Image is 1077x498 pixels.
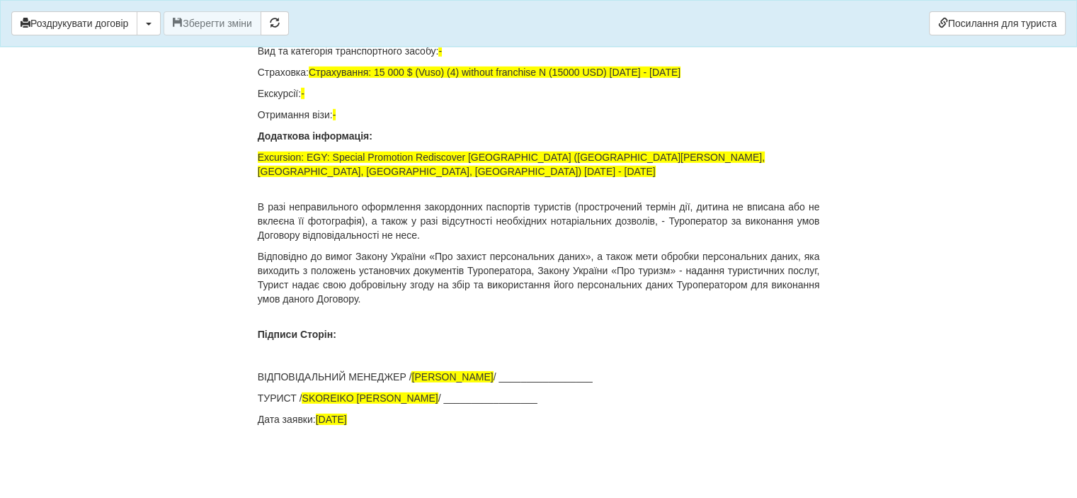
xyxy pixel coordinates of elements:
[258,200,820,242] p: В разі неправильного оформлення закордонних паспортів туристів (прострочений термін дії, дитина н...
[258,108,820,122] p: Отримання візи:
[309,67,680,78] span: Страхування: 15 000 $ (Vuso) (4) without franchise N (15000 USD) [DATE] - [DATE]
[258,44,820,58] p: Вид та категорія транспортного засобу:
[258,370,820,384] p: ВІДПОВІДАЛЬНИЙ МЕНЕДЖЕР / / _________________
[929,11,1066,35] a: Посилання для туриста
[411,371,493,383] span: [PERSON_NAME]
[258,391,820,405] p: ТУРИСТ / / _________________
[11,11,137,35] button: Роздрукувати договір
[258,65,820,79] p: Страховка:
[258,86,820,101] p: Екскурсії:
[258,329,336,340] b: Підписи Сторін:
[164,11,261,35] button: Зберегти зміни
[258,152,765,177] span: Excursion: EGY: Special Promotion Rediscover [GEOGRAPHIC_DATA] ([GEOGRAPHIC_DATA][PERSON_NAME], [...
[438,45,442,57] span: -
[302,392,438,404] span: SKOREIKO [PERSON_NAME]
[333,109,336,120] span: -
[258,412,820,426] p: Дата заявки:
[258,249,820,306] p: Відповідно до вимог Закону України «Про захист персональних даних», а також мети обробки персонал...
[316,414,347,425] span: [DATE]
[258,130,372,142] b: Додаткова інформація:
[301,88,304,99] span: -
